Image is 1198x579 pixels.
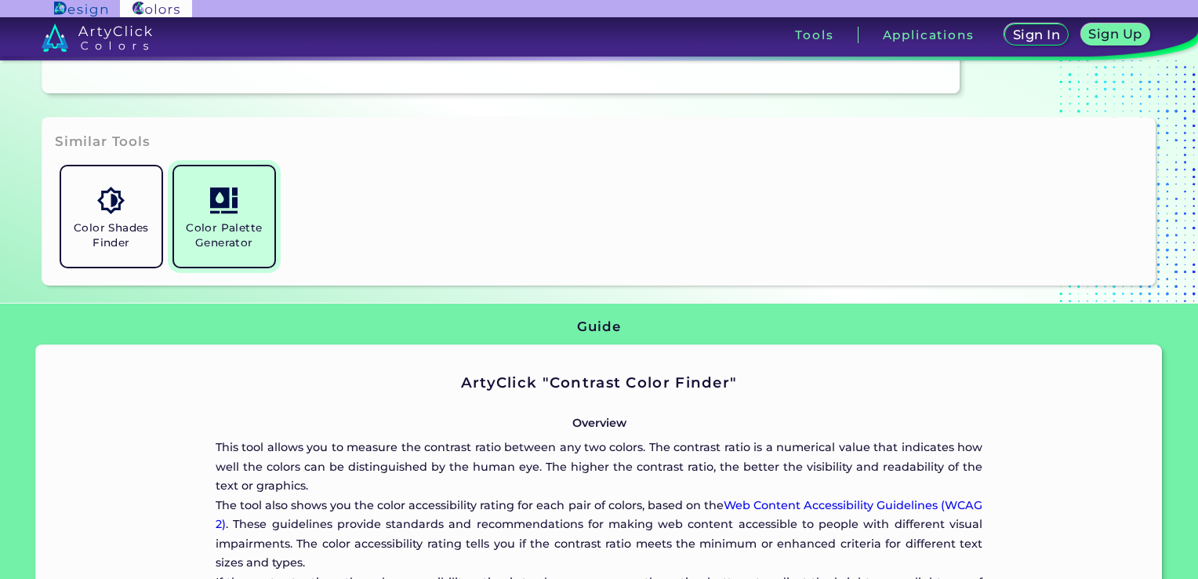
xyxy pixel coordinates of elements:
[216,413,982,432] p: Overview
[210,187,238,214] img: icon_col_pal_col.svg
[55,133,151,151] h3: Similar Tools
[1084,25,1146,46] a: Sign Up
[42,24,152,52] img: logo_artyclick_colors_white.svg
[883,29,975,41] h3: Applications
[168,160,281,273] a: Color Palette Generator
[795,29,833,41] h3: Tools
[54,2,107,16] img: ArtyClick Design logo
[577,318,620,337] h3: Guide
[67,220,155,250] h5: Color Shades Finder
[216,373,982,393] h2: ArtyClick "Contrast Color Finder"
[1007,25,1066,46] a: Sign In
[216,438,982,495] p: This tool allows you to measure the contrast ratio between any two colors. The contrast ratio is ...
[216,496,982,573] p: The tool also shows you the color accessibility rating for each pair of colors, based on the . Th...
[1015,29,1058,41] h5: Sign In
[1091,28,1140,40] h5: Sign Up
[55,160,168,273] a: Color Shades Finder
[97,187,125,214] img: icon_color_shades.svg
[180,220,268,250] h5: Color Palette Generator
